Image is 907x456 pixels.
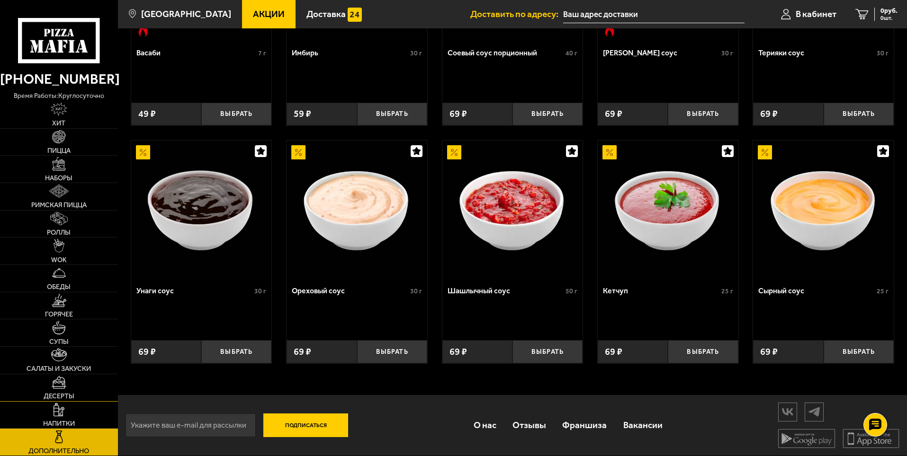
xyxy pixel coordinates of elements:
img: 15daf4d41897b9f0e9f617042186c801.svg [348,8,362,22]
a: О нас [465,410,504,440]
div: Ореховый соус [292,286,408,295]
span: 30 г [410,287,422,295]
button: Выбрать [668,340,738,363]
span: Десерты [44,393,74,399]
span: 49 ₽ [138,109,156,119]
img: Акционный [602,145,617,159]
span: Доставить по адресу: [470,9,563,18]
span: 7 г [258,49,266,57]
span: 30 г [410,49,422,57]
img: Ореховый соус [287,140,426,279]
span: Доставка [306,9,346,18]
span: Пицца [47,147,71,154]
span: 69 ₽ [605,347,622,357]
div: Унаги соус [136,286,252,295]
a: Отзывы [504,410,554,440]
span: 0 шт. [880,15,898,21]
span: 69 ₽ [294,347,311,357]
div: Терияки соус [758,48,874,57]
a: АкционныйСырный соус [753,140,894,279]
span: 30 г [254,287,266,295]
img: Акционный [291,145,305,159]
button: Подписаться [263,413,349,437]
img: Унаги соус [132,140,270,279]
span: 59 ₽ [294,109,311,119]
div: [PERSON_NAME] соус [603,48,719,57]
span: 69 ₽ [449,347,467,357]
span: 40 г [566,49,577,57]
img: Кетчуп [599,140,737,279]
span: Напитки [43,420,75,427]
span: 30 г [721,49,733,57]
span: 30 г [877,49,889,57]
span: Салаты и закуски [27,365,91,372]
span: Римская пицца [31,202,87,208]
img: Акционный [758,145,772,159]
img: Острое блюдо [136,22,150,36]
img: Акционный [136,145,150,159]
div: Кетчуп [603,286,719,295]
img: Сырный соус [754,140,893,279]
img: vk [779,403,797,420]
a: АкционныйШашлычный соус [442,140,583,279]
button: Выбрать [357,103,427,126]
span: 50 г [566,287,577,295]
span: WOK [51,256,67,263]
span: Роллы [47,229,71,236]
div: Васаби [136,48,256,57]
div: Сырный соус [758,286,874,295]
span: Пушкинский район, посёлок Шушары, территория Славянка, Изборская улица, 1к2 [563,6,745,23]
span: 0 руб. [880,8,898,14]
button: Выбрать [357,340,427,363]
input: Укажите ваш e-mail для рассылки [126,413,256,437]
a: Франшиза [554,410,615,440]
span: [GEOGRAPHIC_DATA] [141,9,231,18]
a: АкционныйОреховый соус [287,140,427,279]
span: Обеды [47,283,71,290]
button: Выбрать [668,103,738,126]
button: Выбрать [201,103,271,126]
a: АкционныйУнаги соус [131,140,272,279]
img: Острое блюдо [602,22,617,36]
span: 69 ₽ [605,109,622,119]
span: 25 г [877,287,889,295]
div: Соевый соус порционный [448,48,564,57]
span: 69 ₽ [449,109,467,119]
span: Супы [49,338,69,345]
img: Акционный [447,145,461,159]
span: Акции [253,9,285,18]
a: АкционныйКетчуп [598,140,738,279]
img: tg [805,403,823,420]
button: Выбрать [824,103,894,126]
button: Выбрать [512,103,583,126]
div: Шашлычный соус [448,286,564,295]
span: Дополнительно [28,447,89,454]
button: Выбрать [201,340,271,363]
span: 69 ₽ [760,347,778,357]
img: Шашлычный соус [443,140,582,279]
a: Вакансии [615,410,671,440]
span: 69 ₽ [138,347,156,357]
span: В кабинет [796,9,836,18]
span: 25 г [721,287,733,295]
span: Наборы [45,175,72,181]
button: Выбрать [512,340,583,363]
span: Хит [52,120,65,126]
div: Имбирь [292,48,408,57]
input: Ваш адрес доставки [563,6,745,23]
span: 69 ₽ [760,109,778,119]
span: Горячее [45,311,73,317]
button: Выбрать [824,340,894,363]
